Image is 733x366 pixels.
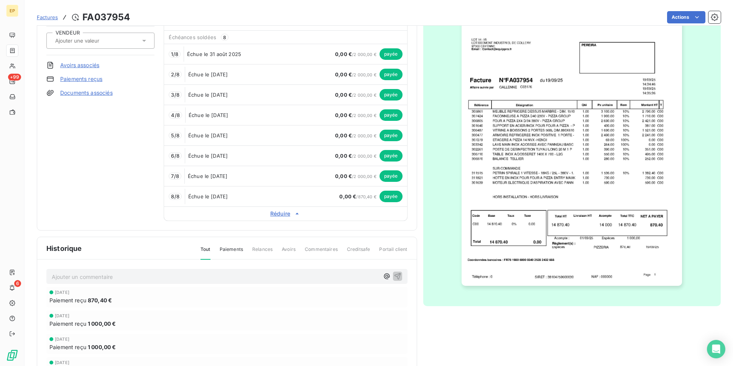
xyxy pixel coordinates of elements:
[335,133,376,138] span: / 2 000,00 €
[169,34,216,40] span: Échéances soldées
[339,193,356,199] span: 0,00 €
[220,246,243,259] span: Paiements
[171,112,179,118] span: 4 / 8
[171,71,179,77] span: 2 / 8
[201,246,210,260] span: Tout
[188,71,228,77] span: Échue le [DATE]
[335,92,352,98] span: 0,00 €
[335,52,376,57] span: / 2 000,00 €
[305,246,338,259] span: Commentaires
[171,153,179,159] span: 6 / 8
[667,11,705,23] button: Actions
[282,246,296,259] span: Avoirs
[335,112,352,118] span: 0,00 €
[252,246,273,259] span: Relances
[380,170,403,182] span: payée
[379,246,407,259] span: Portail client
[49,320,86,328] span: Paiement reçu
[49,343,86,351] span: Paiement reçu
[164,210,407,218] span: Réduire
[221,34,228,41] span: 8
[189,112,228,118] span: Échue le [DATE]
[188,153,228,159] span: Échue le [DATE]
[8,74,21,81] span: +99
[49,296,86,304] span: Paiement reçu
[707,340,725,358] div: Open Intercom Messenger
[347,246,370,259] span: Creditsafe
[188,92,228,98] span: Échue le [DATE]
[380,69,403,80] span: payée
[82,10,130,24] h3: FA037954
[60,61,99,69] a: Avoirs associés
[187,51,241,57] span: Échue le 31 août 2025
[188,193,228,199] span: Échue le [DATE]
[171,92,179,98] span: 3 / 8
[54,37,131,44] input: Ajouter une valeur
[37,14,58,20] span: Factures
[380,150,403,162] span: payée
[37,13,58,21] a: Factures
[335,173,352,179] span: 0,00 €
[380,48,403,60] span: payée
[55,313,69,318] span: [DATE]
[6,5,18,17] div: EP
[88,343,116,351] span: 1 000,00 €
[335,132,352,138] span: 0,00 €
[171,193,179,199] span: 8 / 8
[335,113,376,118] span: / 2 000,00 €
[55,337,69,341] span: [DATE]
[171,132,179,138] span: 5 / 8
[188,173,227,179] span: Échue le [DATE]
[88,296,112,304] span: 870,40 €
[380,89,403,101] span: payée
[60,89,113,97] a: Documents associés
[335,92,376,98] span: / 2 000,00 €
[171,51,178,57] span: 1 / 8
[335,153,352,159] span: 0,00 €
[335,174,376,179] span: / 2 000,00 €
[335,72,376,77] span: / 2 000,00 €
[55,290,69,295] span: [DATE]
[380,109,403,121] span: payée
[339,194,376,199] span: / 870,40 €
[6,349,18,361] img: Logo LeanPay
[380,191,403,202] span: payée
[380,130,403,141] span: payée
[335,51,352,57] span: 0,00 €
[88,320,116,328] span: 1 000,00 €
[335,153,376,159] span: / 2 000,00 €
[171,173,179,179] span: 7 / 8
[188,132,228,138] span: Échue le [DATE]
[55,360,69,365] span: [DATE]
[46,243,82,254] span: Historique
[14,280,21,287] span: 6
[335,71,352,77] span: 0,00 €
[60,75,102,83] a: Paiements reçus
